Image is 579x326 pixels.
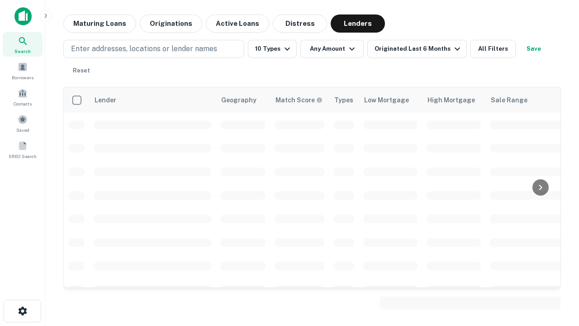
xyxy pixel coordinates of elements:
div: High Mortgage [427,95,475,105]
th: Sale Range [485,87,567,113]
button: Distress [273,14,327,33]
iframe: Chat Widget [534,225,579,268]
span: Contacts [14,100,32,107]
a: SREO Search [3,137,43,162]
button: Active Loans [206,14,269,33]
th: Capitalize uses an advanced AI algorithm to match your search with the best lender. The match sco... [270,87,329,113]
span: Borrowers [12,74,33,81]
a: Search [3,32,43,57]
th: Low Mortgage [359,87,422,113]
button: Reset [67,62,96,80]
p: Enter addresses, locations or lender names [71,43,217,54]
button: Enter addresses, locations or lender names [63,40,244,58]
button: Originations [140,14,202,33]
th: Types [329,87,359,113]
div: Geography [221,95,256,105]
div: Lender [95,95,116,105]
div: Low Mortgage [364,95,409,105]
th: High Mortgage [422,87,485,113]
a: Contacts [3,85,43,109]
button: Lenders [331,14,385,33]
a: Borrowers [3,58,43,83]
th: Geography [216,87,270,113]
div: Sale Range [491,95,527,105]
span: Saved [16,126,29,134]
span: SREO Search [9,153,37,160]
div: Originated Last 6 Months [375,43,463,54]
button: 10 Types [248,40,297,58]
img: capitalize-icon.png [14,7,32,25]
h6: Match Score [275,95,321,105]
th: Lender [89,87,216,113]
button: Save your search to get updates of matches that match your search criteria. [519,40,548,58]
a: Saved [3,111,43,135]
div: Types [334,95,353,105]
div: Capitalize uses an advanced AI algorithm to match your search with the best lender. The match sco... [275,95,323,105]
span: Search [14,48,31,55]
button: Maturing Loans [63,14,136,33]
button: Originated Last 6 Months [367,40,467,58]
button: Any Amount [300,40,364,58]
button: All Filters [470,40,516,58]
